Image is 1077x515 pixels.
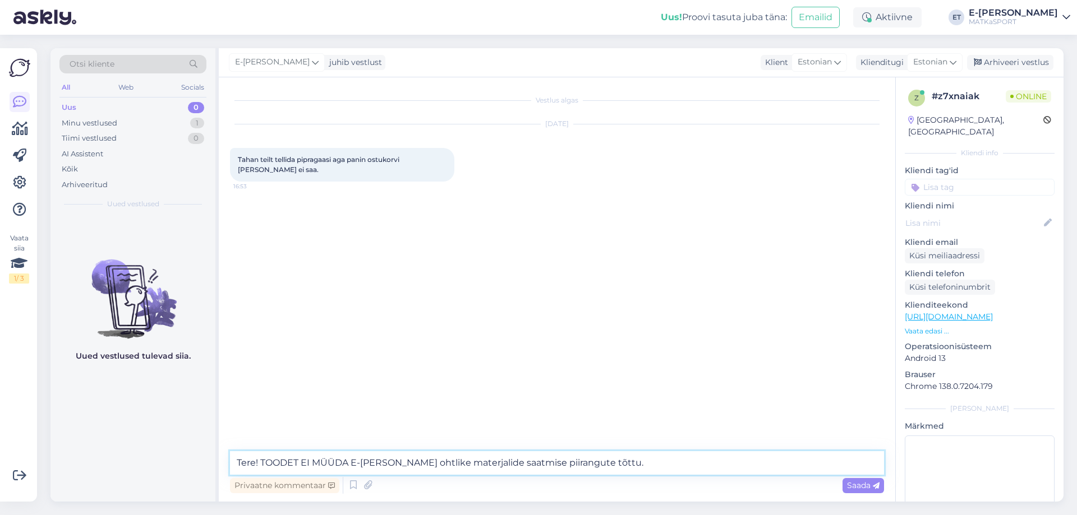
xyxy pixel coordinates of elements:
div: juhib vestlust [325,57,382,68]
div: Vestlus algas [230,95,884,105]
p: Android 13 [905,352,1055,364]
div: All [59,80,72,95]
div: Aktiivne [853,7,922,27]
span: Saada [847,480,880,490]
div: Privaatne kommentaar [230,478,339,493]
p: Brauser [905,369,1055,381]
div: ET [949,10,964,25]
p: Kliendi email [905,236,1055,248]
span: z [914,94,919,102]
div: Proovi tasuta juba täna: [661,11,787,24]
span: E-[PERSON_NAME] [235,56,310,68]
button: Emailid [791,7,840,28]
div: Klienditugi [856,57,904,68]
input: Lisa nimi [905,217,1042,229]
div: Uus [62,102,76,113]
p: Operatsioonisüsteem [905,341,1055,352]
div: Arhiveeritud [62,179,108,191]
p: Vaata edasi ... [905,326,1055,336]
p: Klienditeekond [905,299,1055,311]
div: [GEOGRAPHIC_DATA], [GEOGRAPHIC_DATA] [908,114,1043,138]
div: Kliendi info [905,148,1055,158]
div: 0 [188,133,204,144]
div: Küsi telefoninumbrit [905,280,995,295]
div: Web [116,80,136,95]
div: Küsi meiliaadressi [905,248,984,263]
div: Tiimi vestlused [62,133,117,144]
span: Online [1006,90,1051,103]
p: Kliendi nimi [905,200,1055,212]
img: No chats [50,239,215,340]
b: Uus! [661,12,682,22]
div: 1 / 3 [9,273,29,284]
span: 16:53 [233,182,275,191]
div: Arhiveeri vestlus [967,55,1053,70]
div: 1 [190,118,204,129]
a: [URL][DOMAIN_NAME] [905,312,993,322]
div: 0 [188,102,204,113]
p: Kliendi tag'id [905,165,1055,177]
div: Socials [179,80,206,95]
textarea: Tere! TOODET EI MÜÜDA E-[PERSON_NAME] ohtlike materjalide saatmise piirangute tõttu. [230,451,884,475]
a: E-[PERSON_NAME]MATKaSPORT [969,8,1070,26]
div: # z7xnaiak [932,90,1006,103]
span: Estonian [798,56,832,68]
div: AI Assistent [62,149,103,160]
p: Kliendi telefon [905,268,1055,280]
p: Uued vestlused tulevad siia. [76,350,191,362]
p: Chrome 138.0.7204.179 [905,381,1055,392]
p: Märkmed [905,420,1055,432]
span: Uued vestlused [107,199,159,209]
span: Tahan teilt tellida pipragaasi aga panin ostukorvi [PERSON_NAME] ei saa. [238,155,401,174]
div: Kõik [62,164,78,175]
input: Lisa tag [905,179,1055,196]
div: Minu vestlused [62,118,117,129]
div: Klient [761,57,788,68]
div: E-[PERSON_NAME] [969,8,1058,17]
div: MATKaSPORT [969,17,1058,26]
div: [PERSON_NAME] [905,403,1055,414]
img: Askly Logo [9,57,30,78]
div: Vaata siia [9,233,29,284]
div: [DATE] [230,119,884,129]
span: Otsi kliente [70,58,114,70]
span: Estonian [913,56,947,68]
